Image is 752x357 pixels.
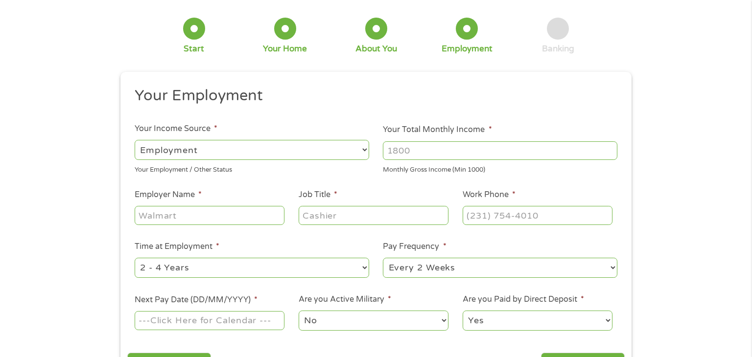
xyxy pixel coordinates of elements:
[442,44,493,54] div: Employment
[463,294,584,305] label: Are you Paid by Direct Deposit
[542,44,574,54] div: Banking
[135,86,611,106] h2: Your Employment
[135,242,219,252] label: Time at Employment
[383,141,617,160] input: 1800
[383,242,446,252] label: Pay Frequency
[135,311,284,330] input: ---Click Here for Calendar ---
[463,206,612,224] input: (231) 754-4010
[184,44,204,54] div: Start
[299,190,337,200] label: Job Title
[383,125,492,135] label: Your Total Monthly Income
[135,162,369,175] div: Your Employment / Other Status
[135,295,258,305] label: Next Pay Date (DD/MM/YYYY)
[463,190,516,200] label: Work Phone
[135,124,217,134] label: Your Income Source
[383,162,617,175] div: Monthly Gross Income (Min 1000)
[299,206,448,224] input: Cashier
[135,190,202,200] label: Employer Name
[135,206,284,224] input: Walmart
[355,44,397,54] div: About You
[299,294,391,305] label: Are you Active Military
[263,44,307,54] div: Your Home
